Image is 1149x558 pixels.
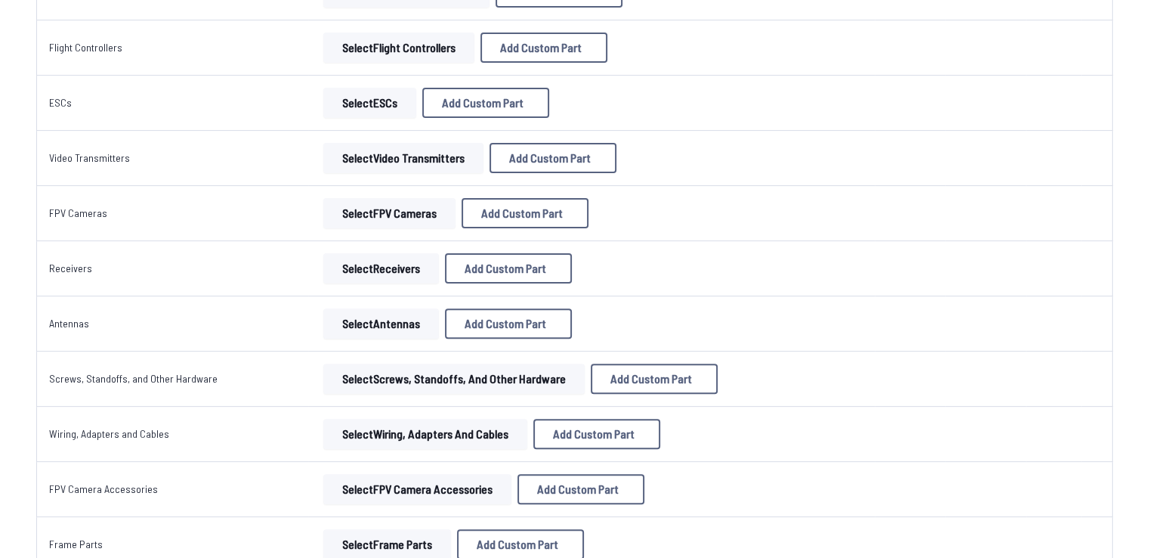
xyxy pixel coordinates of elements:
span: Add Custom Part [553,428,635,440]
a: SelectFPV Cameras [320,198,459,228]
a: FPV Cameras [49,206,107,219]
button: SelectAntennas [323,308,439,339]
a: SelectFPV Camera Accessories [320,474,514,504]
span: Add Custom Part [509,152,591,164]
a: ESCs [49,96,72,109]
span: Add Custom Part [442,97,524,109]
button: SelectFPV Cameras [323,198,456,228]
span: Add Custom Part [481,207,563,219]
a: Receivers [49,262,92,274]
span: Add Custom Part [477,538,558,550]
span: Add Custom Part [465,262,546,274]
span: Add Custom Part [610,373,692,385]
button: Add Custom Part [480,33,607,63]
a: SelectWiring, Adapters and Cables [320,419,530,449]
button: Add Custom Part [445,253,572,284]
a: Screws, Standoffs, and Other Hardware [49,372,218,385]
button: Add Custom Part [462,198,588,228]
a: Video Transmitters [49,151,130,164]
button: Add Custom Part [517,474,644,504]
span: Add Custom Part [537,483,619,495]
a: SelectFlight Controllers [320,33,477,63]
button: SelectVideo Transmitters [323,143,483,173]
button: Add Custom Part [591,364,718,394]
a: Antennas [49,317,89,330]
button: Add Custom Part [490,143,616,173]
a: SelectScrews, Standoffs, and Other Hardware [320,364,588,394]
span: Add Custom Part [500,42,582,54]
button: SelectFlight Controllers [323,33,474,63]
button: SelectESCs [323,88,416,118]
button: SelectReceivers [323,253,439,284]
button: Add Custom Part [533,419,660,449]
a: Flight Controllers [49,41,122,54]
button: SelectWiring, Adapters and Cables [323,419,527,449]
a: SelectVideo Transmitters [320,143,486,173]
button: SelectFPV Camera Accessories [323,474,511,504]
a: SelectESCs [320,88,419,118]
a: SelectAntennas [320,308,442,339]
span: Add Custom Part [465,318,546,330]
a: FPV Camera Accessories [49,482,158,495]
button: Add Custom Part [445,308,572,339]
a: Wiring, Adapters and Cables [49,427,169,440]
a: Frame Parts [49,538,103,550]
a: SelectReceivers [320,253,442,284]
button: SelectScrews, Standoffs, and Other Hardware [323,364,585,394]
button: Add Custom Part [422,88,549,118]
